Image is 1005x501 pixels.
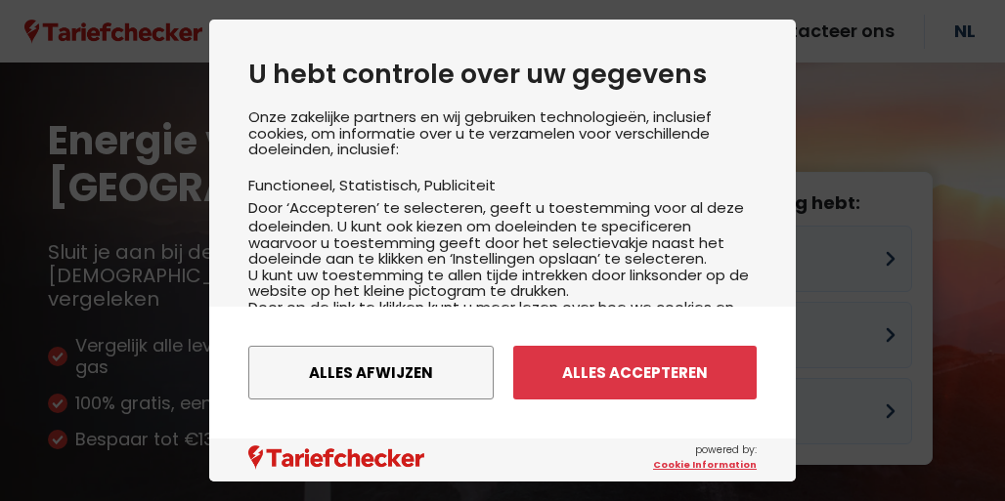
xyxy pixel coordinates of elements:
button: Alles accepteren [513,346,757,399]
li: Statistisch [339,175,424,195]
img: logo [248,445,424,470]
div: menu [209,307,796,438]
h2: U hebt controle over uw gegevens [248,59,757,90]
a: Cookie Information [653,458,757,472]
span: powered by: [653,442,757,472]
div: Onze zakelijke partners en wij gebruiken technologieën, inclusief cookies, om informatie over u t... [248,109,757,439]
li: Functioneel [248,175,339,195]
button: Alles afwijzen [248,346,494,399]
li: Publiciteit [424,175,496,195]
